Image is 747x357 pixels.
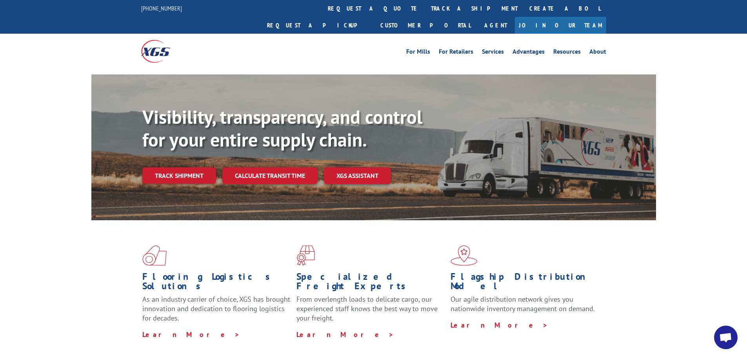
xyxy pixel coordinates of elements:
a: Learn More > [296,330,394,339]
h1: Specialized Freight Experts [296,272,445,295]
a: Track shipment [142,167,216,184]
span: As an industry carrier of choice, XGS has brought innovation and dedication to flooring logistics... [142,295,290,323]
p: From overlength loads to delicate cargo, our experienced staff knows the best way to move your fr... [296,295,445,330]
a: Join Our Team [515,17,606,34]
a: Services [482,49,504,57]
a: Agent [476,17,515,34]
h1: Flooring Logistics Solutions [142,272,291,295]
b: Visibility, transparency, and control for your entire supply chain. [142,105,422,152]
img: xgs-icon-focused-on-flooring-red [296,245,315,266]
img: xgs-icon-total-supply-chain-intelligence-red [142,245,167,266]
h1: Flagship Distribution Model [451,272,599,295]
a: Advantages [513,49,545,57]
a: For Mills [406,49,430,57]
div: Open chat [714,326,738,349]
a: Resources [553,49,581,57]
a: Request a pickup [261,17,374,34]
img: xgs-icon-flagship-distribution-model-red [451,245,478,266]
a: Customer Portal [374,17,476,34]
a: [PHONE_NUMBER] [141,4,182,12]
span: Our agile distribution network gives you nationwide inventory management on demand. [451,295,595,313]
a: Learn More > [451,321,548,330]
a: XGS ASSISTANT [324,167,391,184]
a: About [589,49,606,57]
a: For Retailers [439,49,473,57]
a: Learn More > [142,330,240,339]
a: Calculate transit time [222,167,318,184]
